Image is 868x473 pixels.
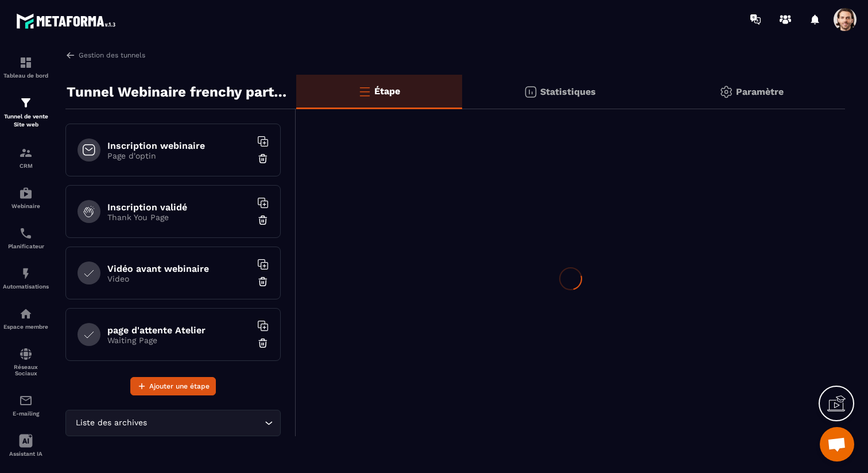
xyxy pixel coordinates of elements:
[3,425,49,466] a: Assistant IA
[3,178,49,218] a: automationsautomationsWebinaire
[19,186,33,200] img: automations
[257,214,269,226] img: trash
[3,113,49,129] p: Tunnel de vente Site web
[107,263,251,274] h6: Vidéo avant webinaire
[3,364,49,376] p: Réseaux Sociaux
[3,87,49,137] a: formationformationTunnel de vente Site web
[540,86,596,97] p: Statistiques
[73,417,149,429] span: Liste des archives
[3,203,49,209] p: Webinaire
[719,85,733,99] img: setting-gr.5f69749f.svg
[3,243,49,249] p: Planificateur
[107,325,251,336] h6: page d'attente Atelier
[19,56,33,70] img: formation
[19,394,33,407] img: email
[3,324,49,330] p: Espace membre
[3,258,49,298] a: automationsautomationsAutomatisations
[67,80,288,103] p: Tunnel Webinaire frenchy partners
[3,47,49,87] a: formationformationTableau de bord
[3,283,49,290] p: Automatisations
[107,213,251,222] p: Thank You Page
[3,451,49,457] p: Assistant IA
[19,146,33,160] img: formation
[65,50,145,60] a: Gestion des tunnels
[3,218,49,258] a: schedulerschedulerPlanificateur
[19,96,33,110] img: formation
[16,10,119,32] img: logo
[19,226,33,240] img: scheduler
[19,347,33,361] img: social-network
[3,137,49,178] a: formationformationCRM
[3,410,49,417] p: E-mailing
[257,337,269,349] img: trash
[19,307,33,321] img: automations
[3,339,49,385] a: social-networksocial-networkRéseaux Sociaux
[358,84,371,98] img: bars-o.4a397970.svg
[3,163,49,169] p: CRM
[107,151,251,160] p: Page d'optin
[3,72,49,79] p: Tableau de bord
[149,380,210,392] span: Ajouter une étape
[3,385,49,425] a: emailemailE-mailing
[149,417,262,429] input: Search for option
[65,50,76,60] img: arrow
[374,86,400,97] p: Étape
[130,377,216,395] button: Ajouter une étape
[107,336,251,345] p: Waiting Page
[736,86,784,97] p: Paramètre
[19,267,33,280] img: automations
[3,298,49,339] a: automationsautomationsEspace membre
[65,410,281,436] div: Search for option
[107,202,251,213] h6: Inscription validé
[524,85,537,99] img: stats.20deebd0.svg
[257,153,269,164] img: trash
[257,276,269,287] img: trash
[107,140,251,151] h6: Inscription webinaire
[107,274,251,283] p: Video
[820,427,854,462] div: Ouvrir le chat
